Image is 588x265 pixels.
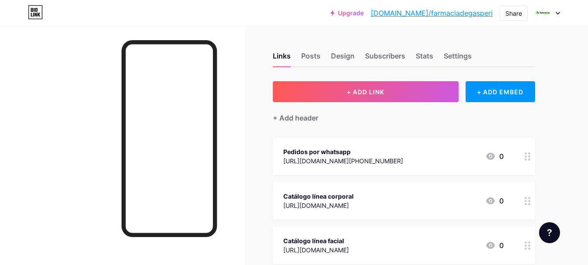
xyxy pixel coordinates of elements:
[505,9,522,18] div: Share
[283,236,349,245] div: Catálogo línea facial
[365,51,405,66] div: Subscribers
[485,240,504,251] div: 0
[444,51,472,66] div: Settings
[371,8,493,18] a: [DOMAIN_NAME]/farmaciadegasperi
[273,51,291,66] div: Links
[301,51,320,66] div: Posts
[283,201,354,210] div: [URL][DOMAIN_NAME]
[331,51,355,66] div: Design
[283,192,354,201] div: Catálogo línea corporal
[534,5,551,21] img: Nay Quaglini
[331,10,364,17] a: Upgrade
[485,151,504,162] div: 0
[347,88,384,96] span: + ADD LINK
[273,113,318,123] div: + Add header
[485,196,504,206] div: 0
[416,51,433,66] div: Stats
[283,156,403,165] div: [URL][DOMAIN_NAME][PHONE_NUMBER]
[466,81,535,102] div: + ADD EMBED
[273,81,459,102] button: + ADD LINK
[283,147,403,156] div: Pedidos por whatsapp
[283,245,349,255] div: [URL][DOMAIN_NAME]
